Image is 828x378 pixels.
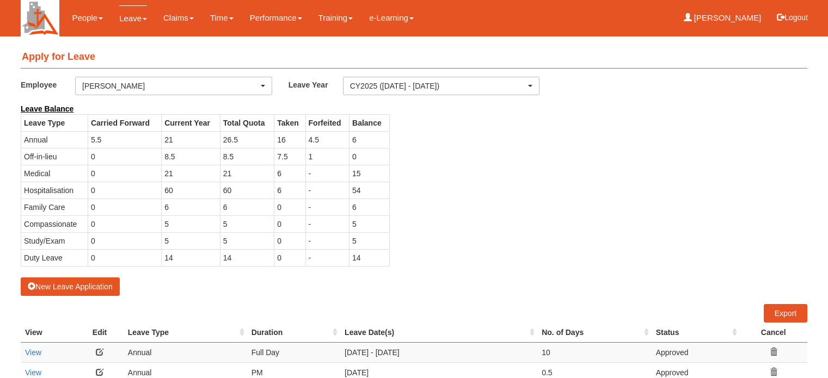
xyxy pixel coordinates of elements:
[162,148,220,165] td: 8.5
[274,114,305,131] th: Taken
[340,323,537,343] th: Leave Date(s) : activate to sort column ascending
[274,131,305,148] td: 16
[349,182,389,199] td: 54
[220,232,274,249] td: 5
[350,80,526,91] div: CY2025 ([DATE] - [DATE])
[210,5,234,30] a: Time
[305,131,349,148] td: 4.5
[163,5,194,30] a: Claims
[349,232,389,249] td: 5
[88,232,161,249] td: 0
[274,165,305,182] td: 6
[88,215,161,232] td: 0
[305,249,349,266] td: -
[76,323,124,343] th: Edit
[305,165,349,182] td: -
[289,77,343,92] label: Leave Year
[305,182,349,199] td: -
[21,46,807,69] h4: Apply for Leave
[274,182,305,199] td: 6
[21,232,88,249] td: Study/Exam
[75,77,272,95] button: [PERSON_NAME]
[21,249,88,266] td: Duty Leave
[82,80,259,91] div: [PERSON_NAME]
[250,5,302,30] a: Performance
[88,249,161,266] td: 0
[220,249,274,266] td: 14
[72,5,103,30] a: People
[21,77,75,92] label: Employee
[305,199,349,215] td: -
[305,148,349,165] td: 1
[21,131,88,148] td: Annual
[162,182,220,199] td: 60
[21,148,88,165] td: Off-in-lieu
[162,131,220,148] td: 21
[119,5,147,31] a: Leave
[537,323,651,343] th: No. of Days : activate to sort column ascending
[343,77,540,95] button: CY2025 ([DATE] - [DATE])
[88,182,161,199] td: 0
[220,114,274,131] th: Total Quota
[88,148,161,165] td: 0
[21,215,88,232] td: Compassionate
[305,215,349,232] td: -
[340,342,537,362] td: [DATE] - [DATE]
[21,104,73,113] b: Leave Balance
[652,323,740,343] th: Status : activate to sort column ascending
[537,342,651,362] td: 10
[740,323,807,343] th: Cancel
[684,5,762,30] a: [PERSON_NAME]
[162,215,220,232] td: 5
[21,182,88,199] td: Hospitalisation
[21,277,120,296] button: New Leave Application
[25,348,41,357] a: View
[88,165,161,182] td: 0
[274,249,305,266] td: 0
[124,342,247,362] td: Annual
[25,368,41,377] a: View
[274,215,305,232] td: 0
[220,182,274,199] td: 60
[88,114,161,131] th: Carried Forward
[21,199,88,215] td: Family Care
[318,5,353,30] a: Training
[369,5,414,30] a: e-Learning
[88,199,161,215] td: 0
[349,131,389,148] td: 6
[162,114,220,131] th: Current Year
[349,148,389,165] td: 0
[305,114,349,131] th: Forfeited
[220,199,274,215] td: 6
[274,232,305,249] td: 0
[88,131,161,148] td: 5.5
[220,148,274,165] td: 8.5
[162,199,220,215] td: 6
[274,148,305,165] td: 7.5
[247,323,340,343] th: Duration : activate to sort column ascending
[220,131,274,148] td: 26.5
[349,114,389,131] th: Balance
[274,199,305,215] td: 0
[305,232,349,249] td: -
[764,304,807,323] a: Export
[162,249,220,266] td: 14
[220,165,274,182] td: 21
[652,342,740,362] td: Approved
[21,165,88,182] td: Medical
[247,342,340,362] td: Full Day
[21,114,88,131] th: Leave Type
[162,165,220,182] td: 21
[21,323,76,343] th: View
[220,215,274,232] td: 5
[769,4,815,30] button: Logout
[349,199,389,215] td: 6
[349,249,389,266] td: 14
[349,215,389,232] td: 5
[349,165,389,182] td: 15
[124,323,247,343] th: Leave Type : activate to sort column ascending
[162,232,220,249] td: 5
